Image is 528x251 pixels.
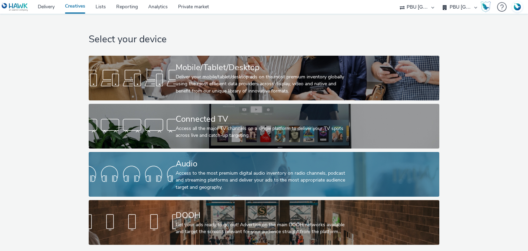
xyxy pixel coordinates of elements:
[176,158,350,170] div: Audio
[176,62,350,74] div: Mobile/Tablet/Desktop
[176,170,350,191] div: Access to the most premium digital audio inventory on radio channels, podcast and streaming platf...
[176,74,350,95] div: Deliver your mobile/tablet/desktop ads on the most premium inventory globally using the most effi...
[89,56,439,100] a: Mobile/Tablet/DesktopDeliver your mobile/tablet/desktop ads on the most premium inventory globall...
[89,200,439,245] a: DOOHGet your ads ready to go out! Advertise on the main DOOH networks available and target the sc...
[512,2,522,12] img: Account FR
[89,152,439,197] a: AudioAccess to the most premium digital audio inventory on radio channels, podcast and streaming ...
[89,104,439,149] a: Connected TVAccess all the major TV channels on a single platform to deliver your TV spots across...
[481,1,491,12] img: Hawk Academy
[176,209,350,221] div: DOOH
[481,1,494,12] a: Hawk Academy
[89,33,439,46] h1: Select your device
[176,221,350,236] div: Get your ads ready to go out! Advertise on the main DOOH networks available and target the screen...
[176,125,350,139] div: Access all the major TV channels on a single platform to deliver your TV spots across live and ca...
[176,113,350,125] div: Connected TV
[2,3,28,11] img: undefined Logo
